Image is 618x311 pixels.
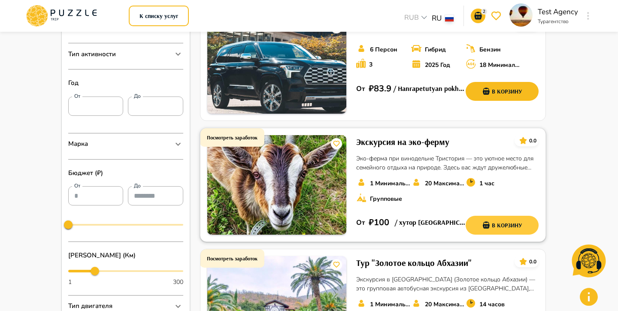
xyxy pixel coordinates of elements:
[207,254,257,263] h6: Посмотреть заработок
[466,82,539,101] button: add-basket-submit-button
[517,135,529,147] button: card_icons
[68,43,183,65] div: Тип активности
[538,18,578,25] p: Турагентство
[369,82,374,95] p: ₽
[207,133,257,142] h6: Посмотреть заработок
[425,60,450,69] p: 2025 Год
[74,182,80,190] label: От
[466,216,539,235] button: add-basket-submit-button
[374,216,389,229] p: 100
[74,93,80,100] label: От
[425,179,466,188] p: 20 Максимальное количество мест
[68,278,72,287] p: 1
[68,246,183,265] p: [PERSON_NAME] (Км)
[425,300,466,309] p: 20 Максимальное количество мест
[393,217,466,228] h6: / хутор [GEOGRAPHIC_DATA], [STREET_ADDRESS]
[356,135,449,149] h6: Экскурсия на эко-ферму
[529,137,536,145] p: 0.0
[370,45,397,54] p: 6 Персон
[471,9,485,23] button: go-to-basket-submit-button
[432,13,442,24] p: RU
[529,258,536,266] p: 0.0
[68,139,88,149] p: Марка
[207,135,346,235] img: PuzzleTrip
[331,259,342,270] button: card_icons
[517,256,529,268] button: card_icons
[402,12,432,25] div: RUB
[370,179,411,188] p: 1 Минимальное количество людей*
[134,93,141,100] label: До
[369,60,373,69] p: 3
[481,9,487,15] p: 2
[479,300,505,309] p: 14 часов
[356,154,539,172] p: Эко-ферма при винодельне Тристория — это уютное место для семейного отдыха на природе. Здесь вас ...
[479,179,494,188] p: 1 час
[538,6,578,18] p: Test Agency
[68,133,183,155] div: Марка
[370,300,411,309] p: 1 Минимальное количество людей*
[479,45,501,54] p: Бензин
[207,19,346,114] img: PuzzleTrip
[68,160,183,187] p: Бюджет (₽)
[173,278,183,287] p: 300
[479,60,520,69] p: 18 Минимальный возраст водителя
[369,216,374,229] p: ₽
[445,15,454,21] img: lang
[356,217,365,228] p: От
[425,45,446,54] p: Гибрид
[129,6,189,26] button: К списку услуг
[356,256,472,270] h6: Тур "Золотое кольцо Абхазии"
[370,194,402,203] p: Групповые
[68,49,116,59] p: Тип активности
[356,84,369,94] p: От
[391,83,466,94] h6: / Hanrapetutyan pokhots, [GEOGRAPHIC_DATA], [GEOGRAPHIC_DATA]
[134,182,141,190] label: До
[374,82,391,95] p: 83.9
[509,3,533,27] img: profile_picture PuzzleTrip
[331,138,342,149] button: card_icons
[489,9,503,23] button: go-to-wishlist-submit-button
[68,69,183,97] p: Год
[68,301,112,311] p: Тип двигателя
[356,275,539,293] p: Экскурсия в [GEOGRAPHIC_DATA] (Золотое кольцо Абхазии) — это групповая автобусная экскурсия из [G...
